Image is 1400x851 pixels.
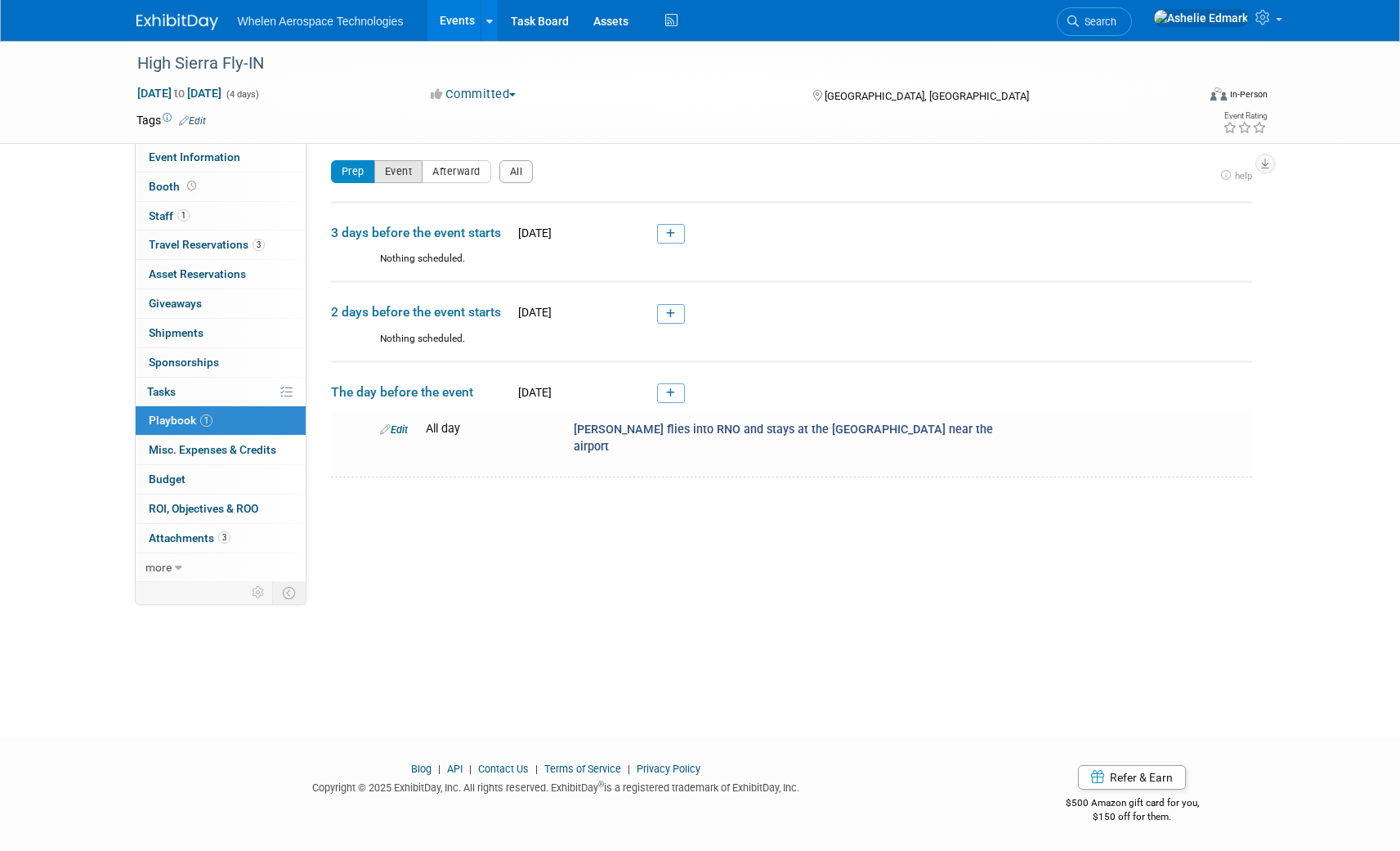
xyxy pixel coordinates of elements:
a: Travel Reservations3 [136,231,306,259]
sup: ® [598,780,604,789]
a: Playbook1 [136,406,306,435]
a: Misc. Expenses & Credits [136,436,306,464]
a: Budget [136,465,306,494]
span: 1 [200,414,212,427]
div: Event Format [1100,85,1268,110]
span: [DATE] [513,386,552,399]
span: All day [426,422,460,436]
div: High Sierra Fly-IN [132,49,1172,78]
span: Travel Reservations [149,238,265,251]
span: | [624,763,634,775]
span: (4 days) [225,89,259,100]
span: 2 days before the event starts [331,303,511,321]
a: Event Information [136,143,306,172]
a: more [136,553,306,582]
td: Toggle Event Tabs [272,582,306,603]
span: | [465,763,476,775]
span: to [172,87,187,100]
a: API [447,763,463,775]
span: The day before the event [331,383,511,401]
span: Staff [149,209,190,222]
a: Blog [411,763,432,775]
a: Contact Us [478,763,529,775]
img: Ashelie Edmark [1153,9,1249,27]
span: help [1235,170,1252,181]
a: Booth [136,172,306,201]
span: 3 [218,531,230,544]
a: Refer & Earn [1078,765,1186,790]
span: ROI, Objectives & ROO [149,502,258,515]
button: Prep [331,160,375,183]
button: Event [374,160,423,183]
span: more [145,561,172,574]
button: All [499,160,534,183]
span: 3 [253,239,265,251]
span: Event Information [149,150,240,163]
span: [GEOGRAPHIC_DATA], [GEOGRAPHIC_DATA] [825,90,1029,102]
a: Staff1 [136,202,306,231]
a: Search [1057,7,1132,36]
span: Budget [149,473,186,486]
a: Sponsorships [136,348,306,377]
span: Shipments [149,326,204,339]
span: | [434,763,445,775]
a: ROI, Objectives & ROO [136,495,306,523]
a: Terms of Service [544,763,621,775]
td: Tags [136,112,206,128]
a: Shipments [136,319,306,347]
span: Asset Reservations [149,267,246,280]
div: $500 Amazon gift card for you, [1000,786,1264,823]
span: | [531,763,542,775]
span: Misc. Expenses & Credits [149,443,276,456]
span: Attachments [149,531,230,544]
span: [PERSON_NAME] flies into RNO and stays at the [GEOGRAPHIC_DATA] near the airport [574,423,993,454]
a: Privacy Policy [637,763,700,775]
img: Format-Inperson.png [1210,87,1227,101]
a: Edit [179,115,206,127]
div: Copyright © 2025 ExhibitDay, Inc. All rights reserved. ExhibitDay is a registered trademark of Ex... [136,777,977,795]
span: 3 days before the event starts [331,224,511,242]
span: Booth not reserved yet [184,180,199,192]
div: Event Rating [1223,112,1267,120]
span: Search [1079,16,1116,28]
a: Edit [380,423,408,436]
span: [DATE] [513,226,552,240]
span: 1 [177,209,190,222]
button: Afterward [422,160,491,183]
div: Nothing scheduled. [331,332,1252,361]
button: Committed [425,86,522,103]
span: [DATE] [513,306,552,319]
a: Giveaways [136,289,306,318]
a: Asset Reservations [136,260,306,289]
span: Sponsorships [149,356,219,369]
span: Tasks [147,385,176,398]
span: Whelen Aerospace Technologies [238,15,404,28]
div: $150 off for them. [1000,810,1264,824]
span: Giveaways [149,297,202,310]
div: In-Person [1229,88,1268,101]
a: Attachments3 [136,524,306,553]
div: Nothing scheduled. [331,252,1252,280]
a: Tasks [136,378,306,406]
span: Booth [149,180,199,193]
span: [DATE] [DATE] [136,86,222,101]
td: Personalize Event Tab Strip [244,582,273,603]
img: ExhibitDay [136,14,218,30]
span: Playbook [149,414,212,427]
